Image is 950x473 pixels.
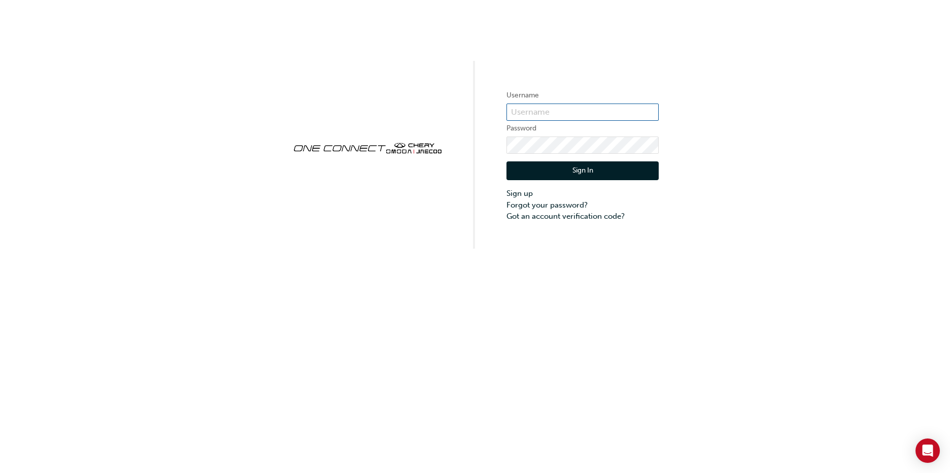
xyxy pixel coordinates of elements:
[291,134,444,160] img: oneconnect
[506,161,659,181] button: Sign In
[506,104,659,121] input: Username
[506,122,659,134] label: Password
[506,89,659,102] label: Username
[506,188,659,199] a: Sign up
[915,438,940,463] div: Open Intercom Messenger
[506,199,659,211] a: Forgot your password?
[506,211,659,222] a: Got an account verification code?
